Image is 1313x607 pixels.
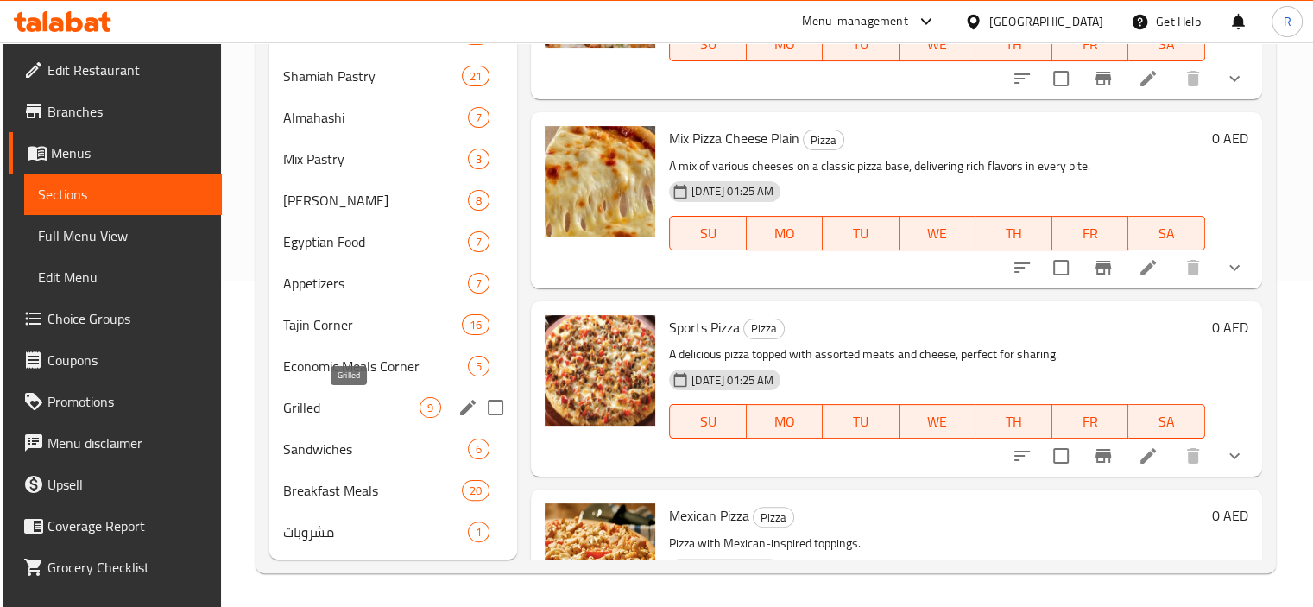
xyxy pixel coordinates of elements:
div: items [468,522,489,542]
button: SA [1128,27,1205,61]
div: items [468,107,489,128]
div: Grilled9edit [269,387,517,428]
button: WE [900,404,976,439]
div: Pizza [753,507,794,528]
span: [PERSON_NAME] [283,190,468,211]
img: Mix Pizza Cheese Plain [545,126,655,237]
button: sort-choices [1001,247,1043,288]
span: 8 [469,193,489,209]
button: Branch-specific-item [1083,58,1124,99]
span: TH [982,32,1045,57]
span: Promotions [47,391,208,412]
span: Pizza [804,130,843,150]
div: [GEOGRAPHIC_DATA] [989,12,1103,31]
span: [DATE] 01:25 AM [685,183,780,199]
button: TU [823,216,900,250]
button: MO [747,404,824,439]
span: TU [830,221,893,246]
span: TH [982,221,1045,246]
span: SU [677,32,739,57]
span: 1 [469,524,489,541]
a: Edit menu item [1138,446,1158,466]
span: Branches [47,101,208,122]
p: A delicious pizza topped with assorted meats and cheese, perfect for sharing. [669,344,1204,365]
a: Menu disclaimer [9,422,222,464]
div: items [468,439,489,459]
div: items [468,356,489,376]
div: Sandwiches [283,439,468,459]
span: Menus [51,142,208,163]
span: 20 [463,483,489,499]
span: [DATE] 01:25 AM [685,372,780,389]
div: Pizza [803,130,844,150]
span: Edit Menu [38,267,208,288]
button: show more [1214,247,1255,288]
button: MO [747,27,824,61]
div: مشروبات [283,522,468,542]
div: items [462,480,489,501]
div: Tajin Corner16 [269,304,517,345]
span: Appetizers [283,273,468,294]
button: SU [669,216,746,250]
span: Sections [38,184,208,205]
button: TH [975,27,1052,61]
svg: Show Choices [1224,446,1245,466]
button: WE [900,27,976,61]
a: Sections [24,174,222,215]
span: FR [1059,409,1122,434]
button: TH [975,216,1052,250]
a: Full Menu View [24,215,222,256]
span: 16 [463,317,489,333]
p: Pizza with Mexican-inspired toppings. [669,533,1204,554]
button: SA [1128,216,1205,250]
span: Edit Restaurant [47,60,208,80]
span: Upsell [47,474,208,495]
button: WE [900,216,976,250]
span: Egyptian Food [283,231,468,252]
span: Coverage Report [47,515,208,536]
button: sort-choices [1001,435,1043,477]
a: Edit menu item [1138,257,1158,278]
span: TU [830,409,893,434]
span: Select to update [1043,438,1079,474]
span: Breakfast Meals [283,480,462,501]
span: MO [754,221,817,246]
span: 6 [469,441,489,458]
span: 7 [469,275,489,292]
span: SU [677,221,739,246]
span: Economic Meals Corner [283,356,468,376]
a: Menus [9,132,222,174]
span: SA [1135,221,1198,246]
span: 21 [463,68,489,85]
div: items [420,397,441,418]
h6: 0 AED [1212,126,1248,150]
span: Select to update [1043,60,1079,97]
span: WE [906,32,969,57]
span: 7 [469,110,489,126]
span: Select to update [1043,250,1079,286]
button: SU [669,27,746,61]
span: TU [830,32,893,57]
span: TH [982,409,1045,434]
a: Upsell [9,464,222,505]
p: A mix of various cheeses on a classic pizza base, delivering rich flavors in every bite. [669,155,1204,177]
div: Tajin Corner [283,314,462,335]
a: Grocery Checklist [9,547,222,588]
button: FR [1052,216,1129,250]
div: Egyptian Food7 [269,221,517,262]
svg: Show Choices [1224,68,1245,89]
div: Appetizers7 [269,262,517,304]
span: Pizza [744,319,784,338]
div: Pizza [743,319,785,339]
a: Edit menu item [1138,68,1158,89]
a: Coupons [9,339,222,381]
span: 9 [420,400,440,416]
span: Sports Pizza [669,314,740,340]
button: SU [669,404,746,439]
div: items [462,66,489,86]
div: Sandwiches6 [269,428,517,470]
span: SA [1135,32,1198,57]
a: Edit Restaurant [9,49,222,91]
